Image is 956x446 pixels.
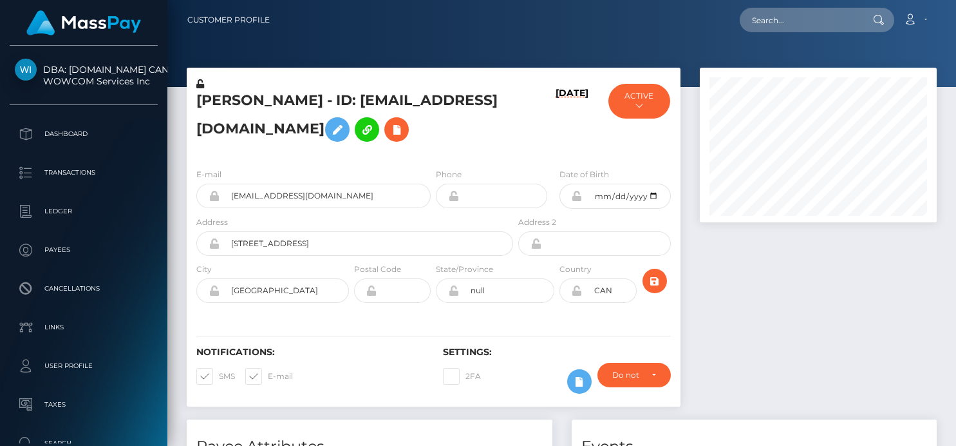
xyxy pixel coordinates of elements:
p: Links [15,318,153,337]
label: Country [559,264,592,275]
input: Search... [740,8,861,32]
div: Do not require [612,370,641,380]
a: User Profile [10,350,158,382]
p: Dashboard [15,124,153,144]
a: Payees [10,234,158,266]
a: Customer Profile [187,6,270,34]
span: DBA: [DOMAIN_NAME] CAN WOWCOM Services Inc [10,64,158,87]
button: ACTIVE [608,84,670,119]
label: Address [196,217,228,228]
p: Cancellations [15,279,153,298]
label: SMS [196,368,235,385]
h6: [DATE] [556,88,588,153]
label: E-mail [245,368,293,385]
img: MassPay Logo [26,10,141,35]
label: E-mail [196,169,221,180]
label: Date of Birth [559,169,609,180]
label: Phone [436,169,462,180]
p: User Profile [15,356,153,376]
label: City [196,264,212,275]
h5: [PERSON_NAME] - ID: [EMAIL_ADDRESS][DOMAIN_NAME] [196,91,506,148]
h6: Notifications: [196,347,424,358]
p: Ledger [15,202,153,221]
a: Ledger [10,195,158,228]
img: WOWCOM Services Inc [15,59,37,81]
p: Transactions [15,163,153,182]
label: Address 2 [518,217,556,228]
button: Do not require [597,363,671,387]
a: Links [10,311,158,344]
h6: Settings: [443,347,670,358]
label: State/Province [436,264,493,275]
p: Taxes [15,395,153,414]
p: Payees [15,240,153,260]
a: Transactions [10,157,158,189]
a: Taxes [10,389,158,421]
label: 2FA [443,368,481,385]
label: Postal Code [354,264,401,275]
a: Dashboard [10,118,158,150]
a: Cancellations [10,273,158,305]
